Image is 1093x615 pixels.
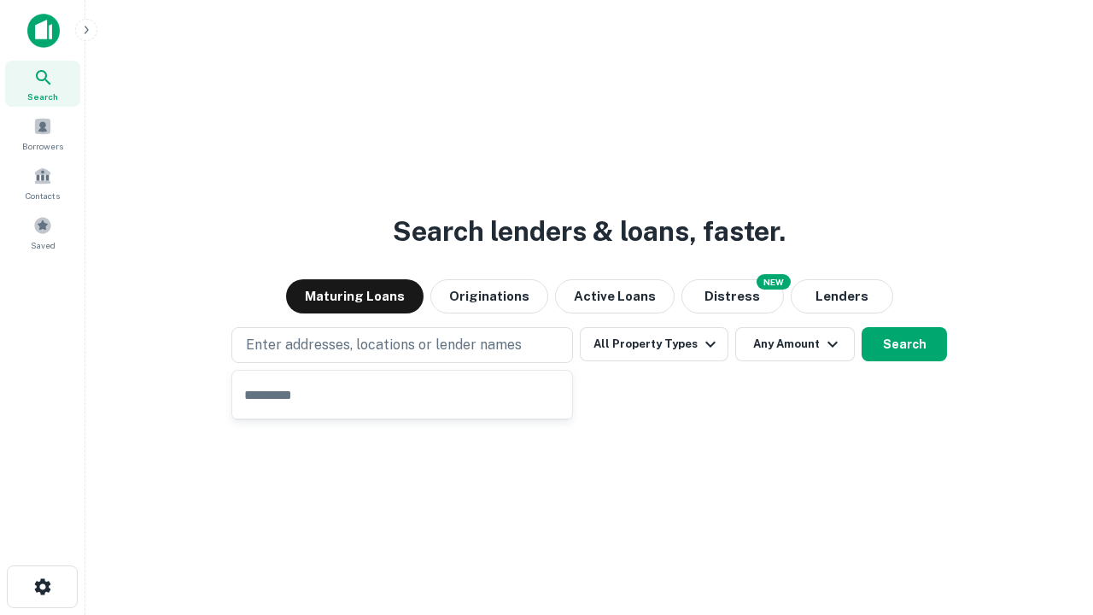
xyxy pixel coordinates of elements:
a: Search [5,61,80,107]
a: Borrowers [5,110,80,156]
button: Search [862,327,947,361]
button: Enter addresses, locations or lender names [231,327,573,363]
a: Contacts [5,160,80,206]
button: Originations [430,279,548,313]
button: Search distressed loans with lien and other non-mortgage details. [681,279,784,313]
button: Maturing Loans [286,279,424,313]
button: Any Amount [735,327,855,361]
iframe: Chat Widget [1008,478,1093,560]
button: Lenders [791,279,893,313]
span: Search [27,90,58,103]
img: capitalize-icon.png [27,14,60,48]
span: Contacts [26,189,60,202]
p: Enter addresses, locations or lender names [246,335,522,355]
button: All Property Types [580,327,728,361]
span: Saved [31,238,56,252]
button: Active Loans [555,279,675,313]
span: Borrowers [22,139,63,153]
div: NEW [757,274,791,290]
a: Saved [5,209,80,255]
h3: Search lenders & loans, faster. [393,211,786,252]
